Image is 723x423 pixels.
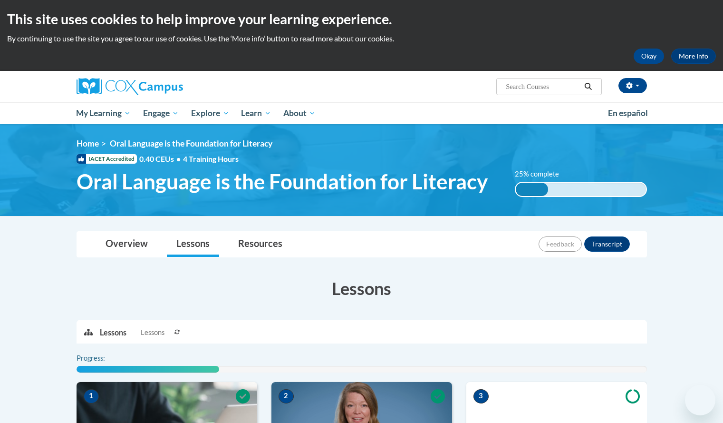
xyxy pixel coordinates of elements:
[229,232,292,257] a: Resources
[584,236,630,252] button: Transcript
[185,102,235,124] a: Explore
[671,49,716,64] a: More Info
[602,103,654,123] a: En español
[277,102,322,124] a: About
[137,102,185,124] a: Engage
[77,353,131,364] label: Progress:
[77,78,183,95] img: Cox Campus
[505,81,581,92] input: Search Courses
[77,276,647,300] h3: Lessons
[473,389,489,403] span: 3
[167,232,219,257] a: Lessons
[608,108,648,118] span: En español
[96,232,157,257] a: Overview
[241,108,271,119] span: Learn
[634,49,664,64] button: Okay
[110,138,272,148] span: Oral Language is the Foundation for Literacy
[141,327,164,338] span: Lessons
[191,108,229,119] span: Explore
[139,154,183,164] span: 0.40 CEUs
[183,154,239,163] span: 4 Training Hours
[7,10,716,29] h2: This site uses cookies to help improve your learning experience.
[100,327,126,338] p: Lessons
[581,81,595,92] button: Search
[515,169,569,179] label: 25% complete
[685,385,715,415] iframe: Button to launch messaging window
[77,138,99,148] a: Home
[84,389,99,403] span: 1
[143,108,179,119] span: Engage
[539,236,582,252] button: Feedback
[76,108,131,119] span: My Learning
[70,102,137,124] a: My Learning
[62,102,661,124] div: Main menu
[516,183,548,196] div: 25% complete
[279,389,294,403] span: 2
[176,154,181,163] span: •
[283,108,316,119] span: About
[77,78,257,95] a: Cox Campus
[7,33,716,44] p: By continuing to use the site you agree to our use of cookies. Use the ‘More info’ button to read...
[77,154,137,164] span: IACET Accredited
[618,78,647,93] button: Account Settings
[77,169,488,194] span: Oral Language is the Foundation for Literacy
[235,102,277,124] a: Learn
